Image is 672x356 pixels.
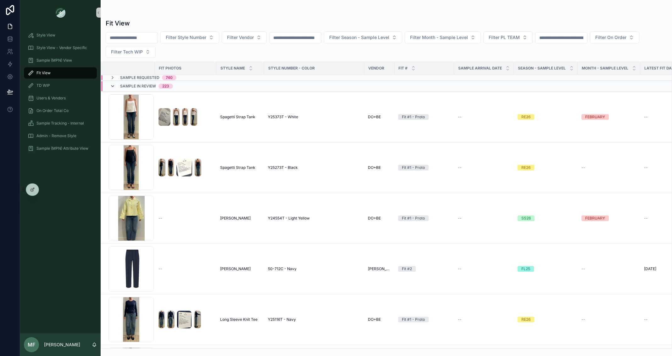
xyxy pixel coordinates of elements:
[158,216,162,221] span: --
[158,266,213,271] a: --
[36,146,88,151] span: Sample (MPN) Attribute View
[521,266,530,272] div: FL25
[36,121,84,126] span: Sample Tracking - Internal
[489,34,520,41] span: Filter PL TEAM
[194,311,201,328] img: Screenshot-2025-08-11-at-11.34.50-AM.png
[158,108,170,126] img: Screenshot-2025-08-12-at-10.18.03-AM.png
[222,31,267,43] button: Select Button
[44,342,80,348] p: [PERSON_NAME]
[518,215,574,221] a: SS26
[458,66,502,71] span: Sample Arrival Date
[268,266,360,271] a: 50-712C - Navy
[24,42,97,53] a: Style View - Vendor Specific
[410,34,468,41] span: Filter Month - Sample Level
[518,66,566,71] span: Season - Sample Level
[581,266,585,271] span: --
[158,311,165,328] img: Screenshot-2025-08-11-at-11.34.46-AM.png
[368,317,381,322] span: DO+BE
[220,216,260,221] a: [PERSON_NAME]
[405,31,481,43] button: Select Button
[268,216,310,221] span: Y24554T - Light Yellow
[458,216,510,221] a: --
[368,66,384,71] span: Vendor
[227,34,254,41] span: Filter Vendor
[167,311,174,328] img: Screenshot-2025-08-11-at-11.34.54-AM.png
[518,165,574,170] a: RE26
[402,165,425,170] div: Fit #1 - Proto
[521,317,530,322] div: RE26
[644,317,648,322] span: --
[398,114,450,120] a: Fit #1 - Proto
[220,216,251,221] span: [PERSON_NAME]
[120,84,156,89] span: Sample In Review
[36,96,66,101] span: Users & Vendors
[644,216,648,221] span: --
[120,75,159,80] span: Sample Requested
[220,114,255,120] span: Spagetti Strap Tank
[402,215,425,221] div: Fit #1 - Proto
[581,165,585,170] span: --
[268,165,360,170] a: Y25273T - Black
[220,317,258,322] span: Long Sleeve Knit Tee
[644,266,656,271] span: [DATE]
[166,75,173,80] div: 740
[195,159,201,176] img: Screenshot-2025-08-12-at-10.01.35-AM.png
[36,83,50,88] span: TD WIP
[24,92,97,104] a: Users & Vendors
[458,216,462,221] span: --
[402,266,412,272] div: Fit #2
[398,317,450,322] a: Fit #1 - Proto
[521,114,530,120] div: RE26
[458,165,510,170] a: --
[220,317,260,322] a: Long Sleeve Knit Tee
[20,25,101,162] div: scrollable content
[590,31,639,43] button: Select Button
[173,108,180,126] img: Screenshot-2025-08-12-at-10.18.16-AM.png
[220,266,260,271] a: [PERSON_NAME]
[268,216,360,221] a: Y24554T - Light Yellow
[158,159,165,176] img: Screenshot-2025-08-12-at-10.01.18-AM.png
[581,317,636,322] a: --
[160,31,219,43] button: Select Button
[158,216,213,221] a: --
[368,266,391,271] a: [PERSON_NAME]
[268,114,360,120] a: Y25373T - White
[368,165,391,170] a: DO+BE
[329,34,389,41] span: Filter Season - Sample Level
[581,266,636,271] a: --
[168,159,174,176] img: Screenshot-2025-08-12-at-10.01.05-AM.png
[368,216,381,221] span: DO+BE
[24,105,97,116] a: On Order Total Co
[644,165,648,170] span: --
[111,49,143,55] span: Filter Tech WIP
[220,114,260,120] a: Spagetti Strap Tank
[268,114,298,120] span: Y25373T - White
[368,317,391,322] a: DO+BE
[166,34,206,41] span: Filter Style Number
[36,58,72,63] span: Sample (MPN) View
[483,31,533,43] button: Select Button
[398,215,450,221] a: Fit #1 - Proto
[368,165,381,170] span: DO+BE
[398,165,450,170] a: Fit #1 - Proto
[55,8,65,18] img: App logo
[268,266,297,271] span: 50-712C - Navy
[36,133,76,138] span: Admin - Remove Style
[158,311,213,328] a: Screenshot-2025-08-11-at-11.34.46-AM.pngScreenshot-2025-08-11-at-11.34.54-AM.pngScreenshot-2025-0...
[458,266,462,271] span: --
[581,215,636,221] a: FEBRUARY
[402,317,425,322] div: Fit #1 - Proto
[159,66,181,71] span: Fit Photos
[182,108,188,126] img: Screenshot-2025-08-12-at-10.18.07-AM.png
[582,66,628,71] span: MONTH - SAMPLE LEVEL
[458,114,510,120] a: --
[24,80,97,91] a: TD WIP
[368,114,381,120] span: DO+BE
[581,114,636,120] a: FEBRUARY
[268,66,315,71] span: Style Number - Color
[106,46,156,58] button: Select Button
[458,317,510,322] a: --
[368,216,391,221] a: DO+BE
[177,311,192,328] img: Screenshot-2025-08-11-at-11.35.02-AM.png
